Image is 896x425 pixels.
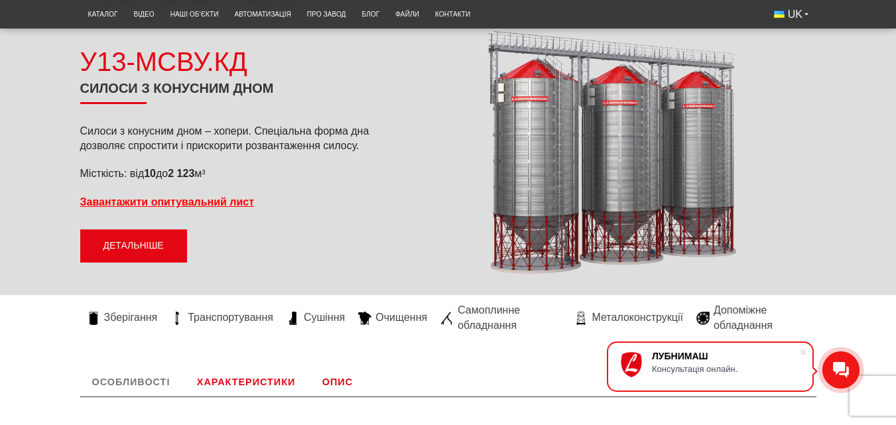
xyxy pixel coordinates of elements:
[766,3,816,26] button: UK
[168,168,194,179] strong: 2 123
[690,303,816,333] a: Допоміжне обладнання
[162,3,227,25] a: Наші об’єкти
[80,124,375,154] p: Силоси з конусним дном – хопери. Спеціальна форма дна дозволяє спростити і прискорити розвантажен...
[80,80,375,104] h1: Силоси з конусним дном
[774,11,785,18] img: Українська
[427,3,478,25] a: Контакти
[125,3,162,25] a: Відео
[304,310,345,325] span: Сушіння
[80,310,164,325] a: Зберігання
[375,310,427,325] span: Очищення
[652,364,799,374] div: Консультація онлайн.
[80,196,255,208] a: Завантажити опитувальний лист
[592,310,682,325] span: Металоконструкції
[104,310,158,325] span: Зберігання
[354,3,388,25] a: Блог
[144,168,156,179] strong: 10
[652,351,799,361] div: ЛУБНИМАШ
[568,310,689,325] a: Металоконструкції
[310,367,365,396] a: Опис
[164,310,280,325] a: Транспортування
[434,303,568,333] a: Самоплинне обладнання
[188,310,273,325] span: Транспортування
[788,7,802,22] span: UK
[387,3,427,25] a: Файли
[714,303,810,333] span: Допоміжне обладнання
[352,310,434,325] a: Очищення
[80,166,375,181] p: Місткість: від до м³
[458,303,561,333] span: Самоплинне обладнання
[80,229,187,263] a: Детальніше
[280,310,352,325] a: Сушіння
[80,367,182,396] a: Особливості
[80,3,126,25] a: Каталог
[80,43,375,80] div: У13-МСВУ.КД
[299,3,354,25] a: Про завод
[227,3,299,25] a: Автоматизація
[185,367,307,396] a: Характеристики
